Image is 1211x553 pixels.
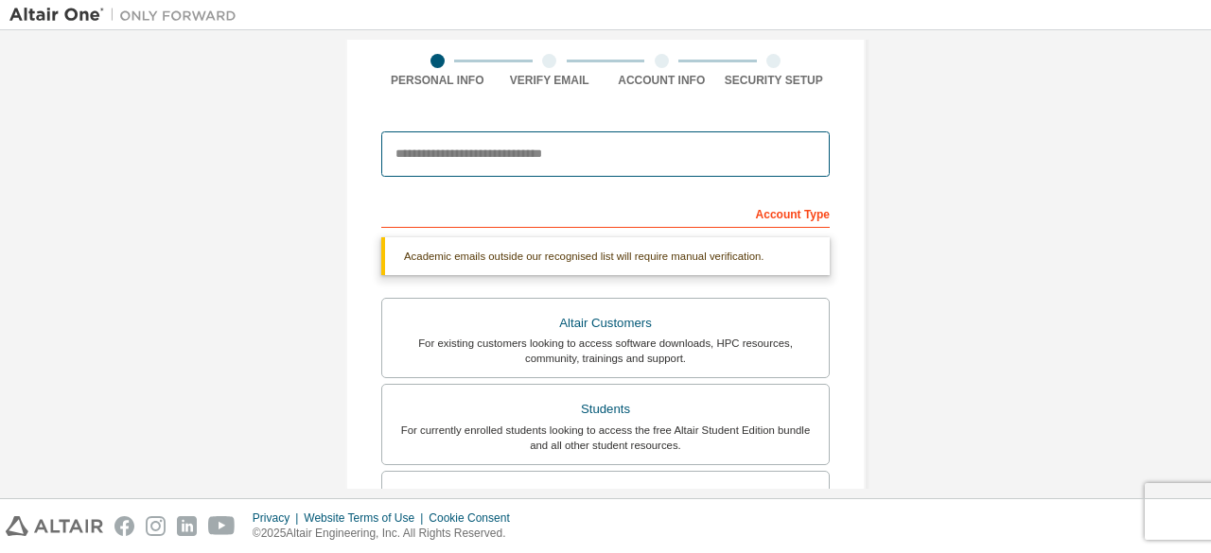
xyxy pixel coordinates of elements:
div: Altair Customers [394,310,817,337]
div: Account Type [381,198,830,228]
div: Privacy [253,510,304,526]
img: facebook.svg [114,516,134,536]
img: Altair One [9,6,246,25]
div: For currently enrolled students looking to access the free Altair Student Edition bundle and all ... [394,423,817,453]
div: Personal Info [381,73,494,88]
div: Account Info [605,73,718,88]
img: linkedin.svg [177,516,197,536]
div: Academic emails outside our recognised list will require manual verification. [381,237,830,275]
img: youtube.svg [208,516,236,536]
div: Cookie Consent [429,510,520,526]
img: instagram.svg [146,516,166,536]
img: altair_logo.svg [6,516,103,536]
div: Faculty [394,483,817,510]
div: For existing customers looking to access software downloads, HPC resources, community, trainings ... [394,336,817,366]
p: © 2025 Altair Engineering, Inc. All Rights Reserved. [253,526,521,542]
div: Verify Email [494,73,606,88]
div: Students [394,396,817,423]
div: Security Setup [718,73,831,88]
div: Website Terms of Use [304,510,429,526]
